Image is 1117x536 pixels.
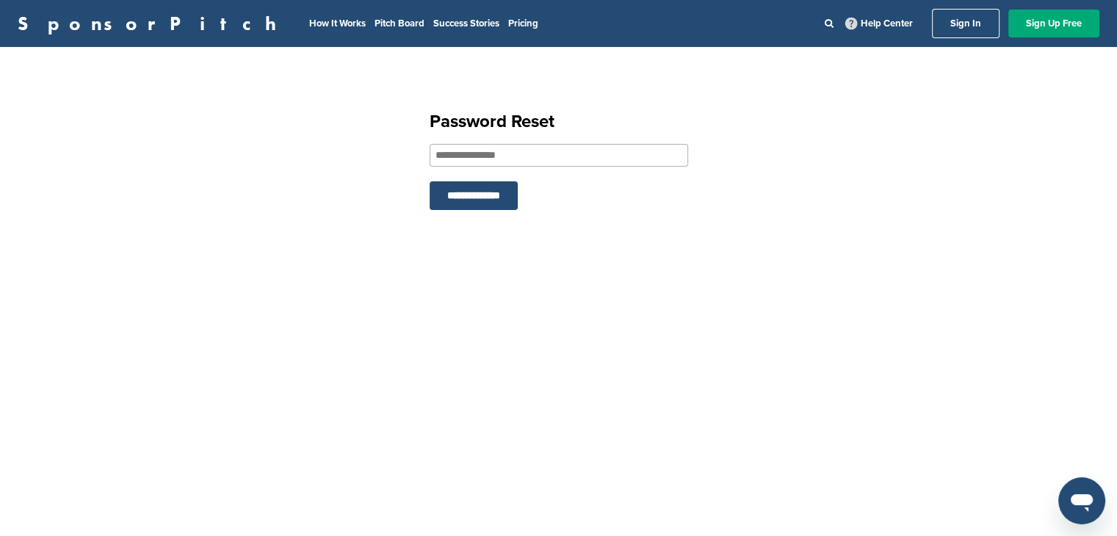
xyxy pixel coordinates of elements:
[1008,10,1099,37] a: Sign Up Free
[1058,477,1105,524] iframe: Button to launch messaging window
[430,109,688,135] h1: Password Reset
[508,18,538,29] a: Pricing
[375,18,424,29] a: Pitch Board
[932,9,999,38] a: Sign In
[18,14,286,33] a: SponsorPitch
[842,15,916,32] a: Help Center
[309,18,366,29] a: How It Works
[433,18,499,29] a: Success Stories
